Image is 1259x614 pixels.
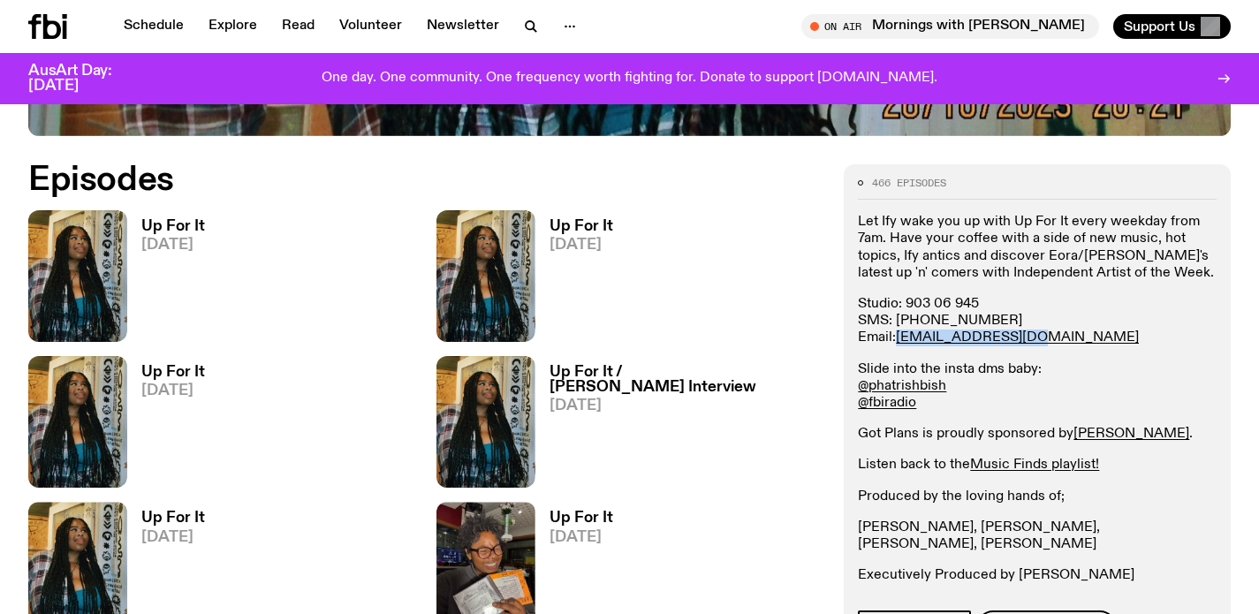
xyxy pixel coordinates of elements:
[141,530,205,545] span: [DATE]
[970,458,1099,472] a: Music Finds playlist!
[858,379,946,393] a: @phatrishbish
[127,365,205,488] a: Up For It[DATE]
[141,238,205,253] span: [DATE]
[858,457,1217,474] p: Listen back to the
[858,426,1217,443] p: Got Plans is proudly sponsored by .
[858,567,1217,584] p: Executively Produced by [PERSON_NAME]
[141,365,205,380] h3: Up For It
[550,365,823,395] h3: Up For It / [PERSON_NAME] Interview
[329,14,413,39] a: Volunteer
[535,365,823,488] a: Up For It / [PERSON_NAME] Interview[DATE]
[1073,427,1189,441] a: [PERSON_NAME]
[28,210,127,342] img: Ify - a Brown Skin girl with black braided twists, looking up to the side with her tongue stickin...
[113,14,194,39] a: Schedule
[322,71,937,87] p: One day. One community. One frequency worth fighting for. Donate to support [DOMAIN_NAME].
[858,361,1217,413] p: Slide into the insta dms baby:
[1124,19,1195,34] span: Support Us
[858,396,916,410] a: @fbiradio
[141,219,205,234] h3: Up For It
[872,178,946,188] span: 466 episodes
[550,530,613,545] span: [DATE]
[550,219,613,234] h3: Up For It
[28,64,141,94] h3: AusArt Day: [DATE]
[858,489,1217,505] p: Produced by the loving hands of;
[416,14,510,39] a: Newsletter
[858,214,1217,282] p: Let Ify wake you up with Up For It every weekday from 7am. Have your coffee with a side of new mu...
[141,383,205,398] span: [DATE]
[550,511,613,526] h3: Up For It
[28,164,823,196] h2: Episodes
[436,356,535,488] img: Ify - a Brown Skin girl with black braided twists, looking up to the side with her tongue stickin...
[1113,14,1231,39] button: Support Us
[141,511,205,526] h3: Up For It
[127,219,205,342] a: Up For It[DATE]
[271,14,325,39] a: Read
[28,356,127,488] img: Ify - a Brown Skin girl with black braided twists, looking up to the side with her tongue stickin...
[550,238,613,253] span: [DATE]
[896,330,1139,345] a: [EMAIL_ADDRESS][DOMAIN_NAME]
[436,210,535,342] img: Ify - a Brown Skin girl with black braided twists, looking up to the side with her tongue stickin...
[801,14,1099,39] button: On AirMornings with [PERSON_NAME]
[198,14,268,39] a: Explore
[858,519,1217,553] p: [PERSON_NAME], [PERSON_NAME], [PERSON_NAME], [PERSON_NAME]
[858,296,1217,347] p: Studio: 903 06 945 SMS: [PHONE_NUMBER] Email:
[535,219,613,342] a: Up For It[DATE]
[550,398,823,413] span: [DATE]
